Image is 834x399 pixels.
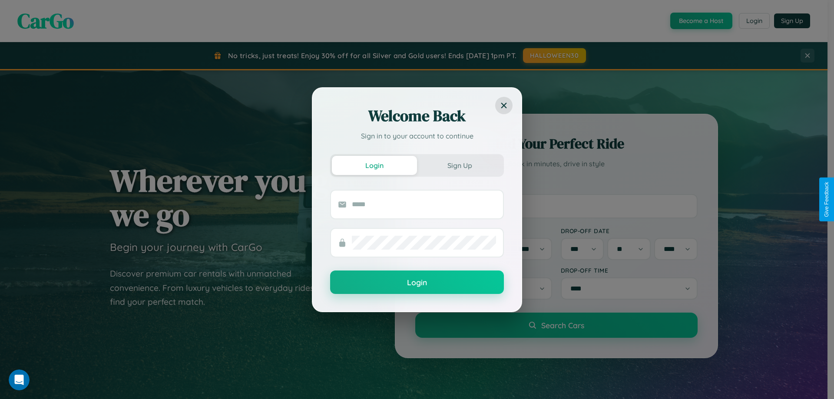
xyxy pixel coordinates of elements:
[824,182,830,217] div: Give Feedback
[330,131,504,141] p: Sign in to your account to continue
[417,156,502,175] button: Sign Up
[330,270,504,294] button: Login
[9,369,30,390] iframe: Intercom live chat
[332,156,417,175] button: Login
[330,106,504,126] h2: Welcome Back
